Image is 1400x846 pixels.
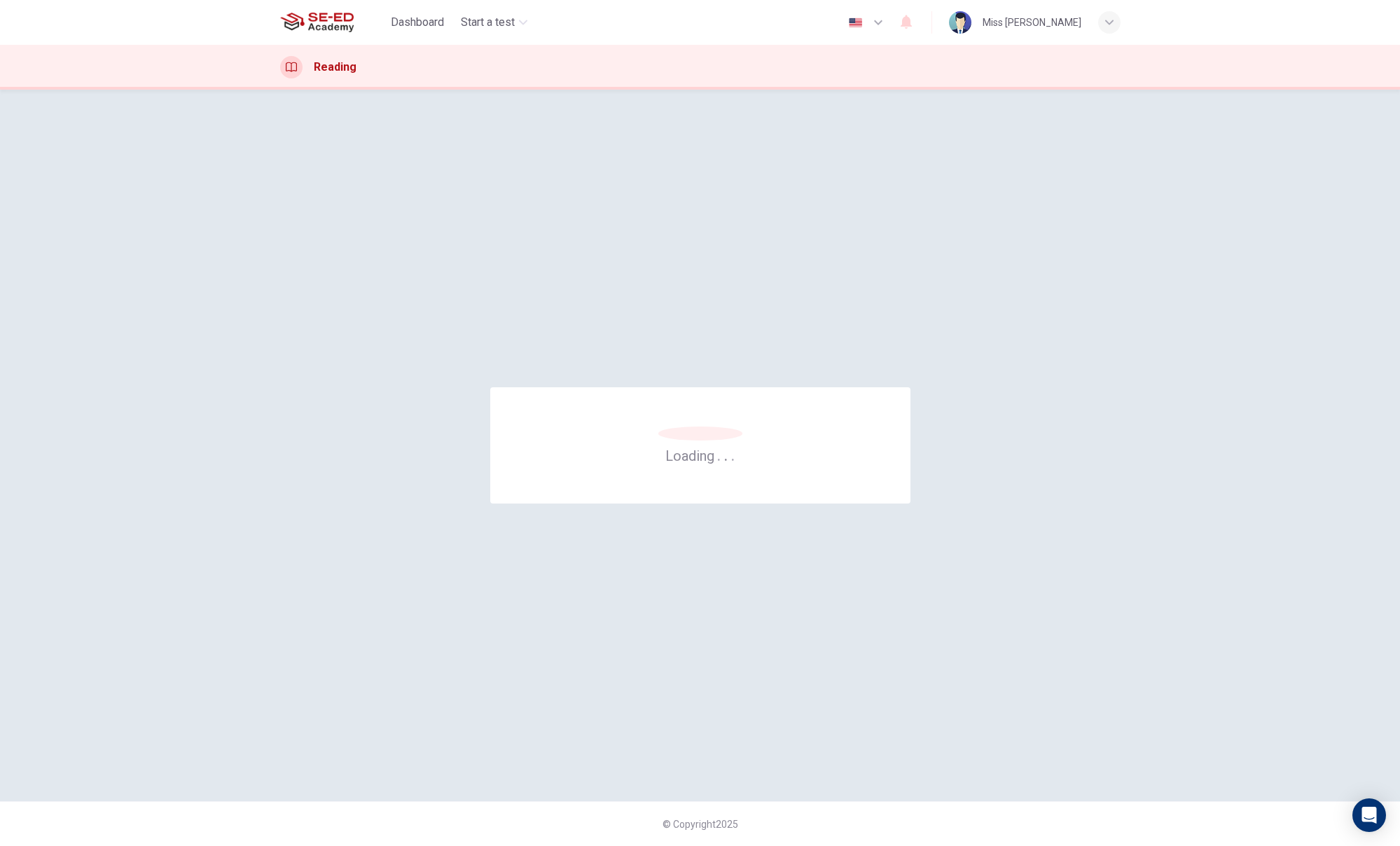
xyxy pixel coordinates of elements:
span: Start a test [461,14,515,31]
button: Dashboard [385,10,450,35]
span: Dashboard [391,14,444,31]
h1: Reading [314,59,356,76]
a: SE-ED Academy logo [280,8,386,36]
img: en [847,18,864,28]
span: © Copyright 2025 [663,819,738,830]
h6: . [716,443,721,466]
h6: Loading [665,446,735,464]
img: SE-ED Academy logo [280,8,354,36]
h6: . [723,443,728,466]
button: Start a test [455,10,533,35]
div: Open Intercom Messenger [1352,798,1386,832]
div: Miss [PERSON_NAME] [983,14,1081,31]
img: Profile picture [949,11,971,34]
h6: . [730,443,735,466]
